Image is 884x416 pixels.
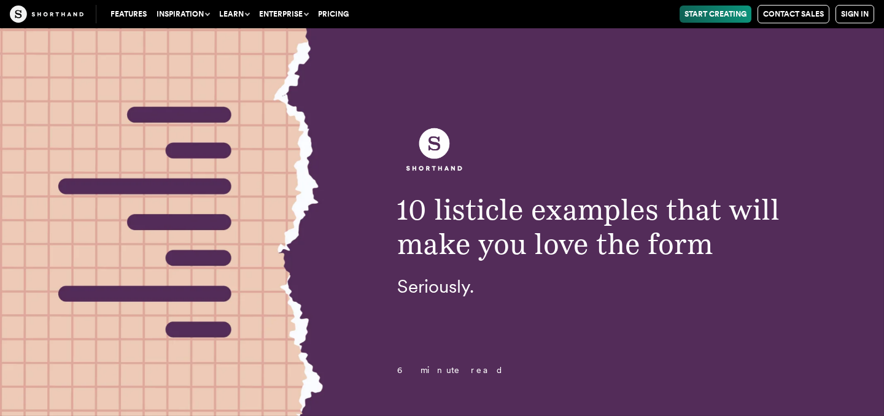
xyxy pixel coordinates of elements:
[373,366,859,375] p: 6 minute read
[397,192,780,261] span: 10 listicle examples that will make you love the form
[152,6,214,23] button: Inspiration
[397,275,474,297] span: Seriously.
[680,6,751,23] a: Start Creating
[10,6,83,23] img: The Craft
[214,6,254,23] button: Learn
[106,6,152,23] a: Features
[313,6,354,23] a: Pricing
[254,6,313,23] button: Enterprise
[836,5,874,23] a: Sign in
[758,5,829,23] a: Contact Sales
